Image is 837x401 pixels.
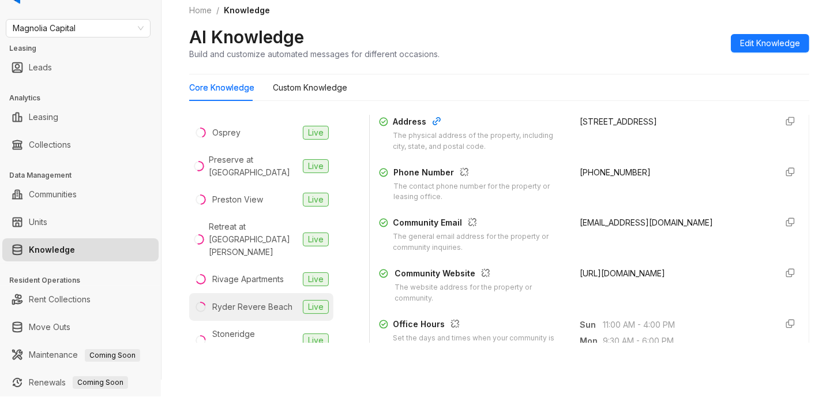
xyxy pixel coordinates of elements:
[224,5,270,15] span: Knowledge
[13,20,144,37] span: Magnolia Capital
[2,288,159,311] li: Rent Collections
[2,133,159,156] li: Collections
[580,335,603,347] span: Mon
[2,106,159,129] li: Leasing
[393,333,566,355] div: Set the days and times when your community is available for support
[2,238,159,261] li: Knowledge
[29,106,58,129] a: Leasing
[393,231,566,253] div: The general email address for the property or community inquiries.
[603,318,767,331] span: 11:00 AM - 4:00 PM
[393,181,566,203] div: The contact phone number for the property or leasing office.
[580,318,603,331] span: Sun
[212,273,284,286] div: Rivage Apartments
[209,153,298,179] div: Preserve at [GEOGRAPHIC_DATA]
[189,81,254,94] div: Core Knowledge
[303,272,329,286] span: Live
[29,288,91,311] a: Rent Collections
[303,333,329,347] span: Live
[29,183,77,206] a: Communities
[2,371,159,394] li: Renewals
[2,211,159,234] li: Units
[393,115,566,130] div: Address
[29,211,47,234] a: Units
[580,268,665,278] span: [URL][DOMAIN_NAME]
[303,300,329,314] span: Live
[273,81,347,94] div: Custom Knowledge
[2,343,159,366] li: Maintenance
[209,220,298,258] div: Retreat at [GEOGRAPHIC_DATA][PERSON_NAME]
[603,335,767,347] span: 9:30 AM - 6:00 PM
[2,56,159,79] li: Leads
[393,318,566,333] div: Office Hours
[731,34,809,53] button: Edit Knowledge
[303,126,329,140] span: Live
[187,4,214,17] a: Home
[29,133,71,156] a: Collections
[393,216,566,231] div: Community Email
[212,328,298,353] div: Stoneridge Apartments
[85,349,140,362] span: Coming Soon
[303,233,329,246] span: Live
[9,43,161,54] h3: Leasing
[9,170,161,181] h3: Data Management
[393,130,566,152] div: The physical address of the property, including city, state, and postal code.
[189,48,440,60] div: Build and customize automated messages for different occasions.
[303,159,329,173] span: Live
[212,301,292,313] div: Ryder Revere Beach
[303,193,329,207] span: Live
[29,56,52,79] a: Leads
[9,275,161,286] h3: Resident Operations
[740,37,800,50] span: Edit Knowledge
[9,93,161,103] h3: Analytics
[189,26,304,48] h2: AI Knowledge
[29,238,75,261] a: Knowledge
[212,193,263,206] div: Preston View
[212,126,241,139] div: Osprey
[73,376,128,389] span: Coming Soon
[393,166,566,181] div: Phone Number
[580,115,767,128] div: [STREET_ADDRESS]
[29,371,128,394] a: RenewalsComing Soon
[2,183,159,206] li: Communities
[395,282,566,304] div: The website address for the property or community.
[216,4,219,17] li: /
[580,167,651,177] span: [PHONE_NUMBER]
[580,218,713,227] span: [EMAIL_ADDRESS][DOMAIN_NAME]
[29,316,70,339] a: Move Outs
[2,316,159,339] li: Move Outs
[395,267,566,282] div: Community Website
